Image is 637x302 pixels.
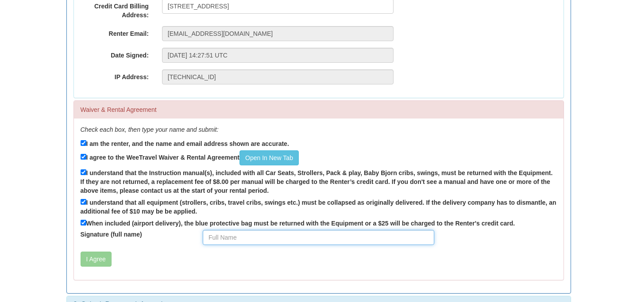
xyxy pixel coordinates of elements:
[81,169,86,175] input: I understand that the Instruction manual(s), included with all Car Seats, Strollers, Pack & play,...
[81,218,515,228] label: When included (airport delivery), the blue protective bag must be returned with the Equipment or ...
[81,199,86,205] input: I understand that all equipment (strollers, cribs, travel cribs, swings etc.) must be collapsed a...
[74,230,197,239] label: Signature (full name)
[81,140,86,146] input: I am the renter, and the name and email address shown are accurate.
[81,154,86,160] input: I agree to the WeeTravel Waiver & Rental AgreementOpen In New Tab
[239,150,299,165] a: Open In New Tab
[74,69,155,81] label: IP Address:
[74,26,155,38] label: Renter Email:
[81,252,112,267] button: I Agree
[203,230,434,245] input: Full Name
[81,138,289,148] label: I am the renter, and the name and email address shown are accurate.
[74,48,155,60] label: Date Signed:
[81,220,86,226] input: When included (airport delivery), the blue protective bag must be returned with the Equipment or ...
[81,197,557,216] label: I understand that all equipment (strollers, cribs, travel cribs, swings etc.) must be collapsed a...
[81,150,299,165] label: I agree to the WeeTravel Waiver & Rental Agreement
[81,168,557,195] label: I understand that the Instruction manual(s), included with all Car Seats, Strollers, Pack & play,...
[81,126,219,133] em: Check each box, then type your name and submit:
[74,101,564,119] div: Waiver & Rental Agreement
